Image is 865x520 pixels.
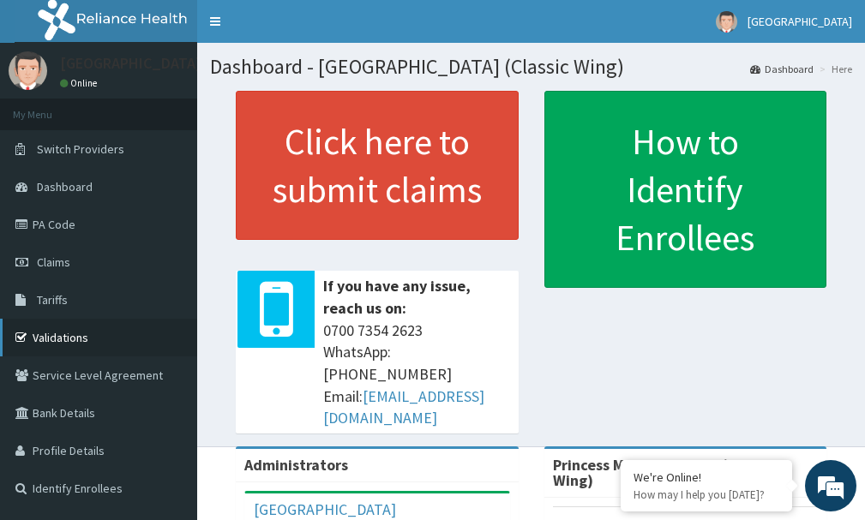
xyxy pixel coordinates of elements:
[60,77,101,89] a: Online
[60,56,201,71] p: [GEOGRAPHIC_DATA]
[37,292,68,308] span: Tariffs
[37,141,124,157] span: Switch Providers
[244,455,348,475] b: Administrators
[748,14,852,29] span: [GEOGRAPHIC_DATA]
[37,254,70,270] span: Claims
[323,320,510,430] span: 0700 7354 2623 WhatsApp: [PHONE_NUMBER] Email:
[254,499,396,519] a: [GEOGRAPHIC_DATA]
[210,56,852,78] h1: Dashboard - [GEOGRAPHIC_DATA] (Classic Wing)
[323,386,484,428] a: [EMAIL_ADDRESS][DOMAIN_NAME]
[750,62,814,76] a: Dashboard
[716,11,737,33] img: User Image
[553,455,775,490] strong: Princess Medical Center (Classic Wing)
[236,91,519,240] a: Click here to submit claims
[634,487,779,502] p: How may I help you today?
[544,91,827,288] a: How to Identify Enrollees
[37,179,93,194] span: Dashboard
[323,276,471,318] b: If you have any issue, reach us on:
[9,51,47,90] img: User Image
[815,62,852,76] li: Here
[634,469,779,485] div: We're Online!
